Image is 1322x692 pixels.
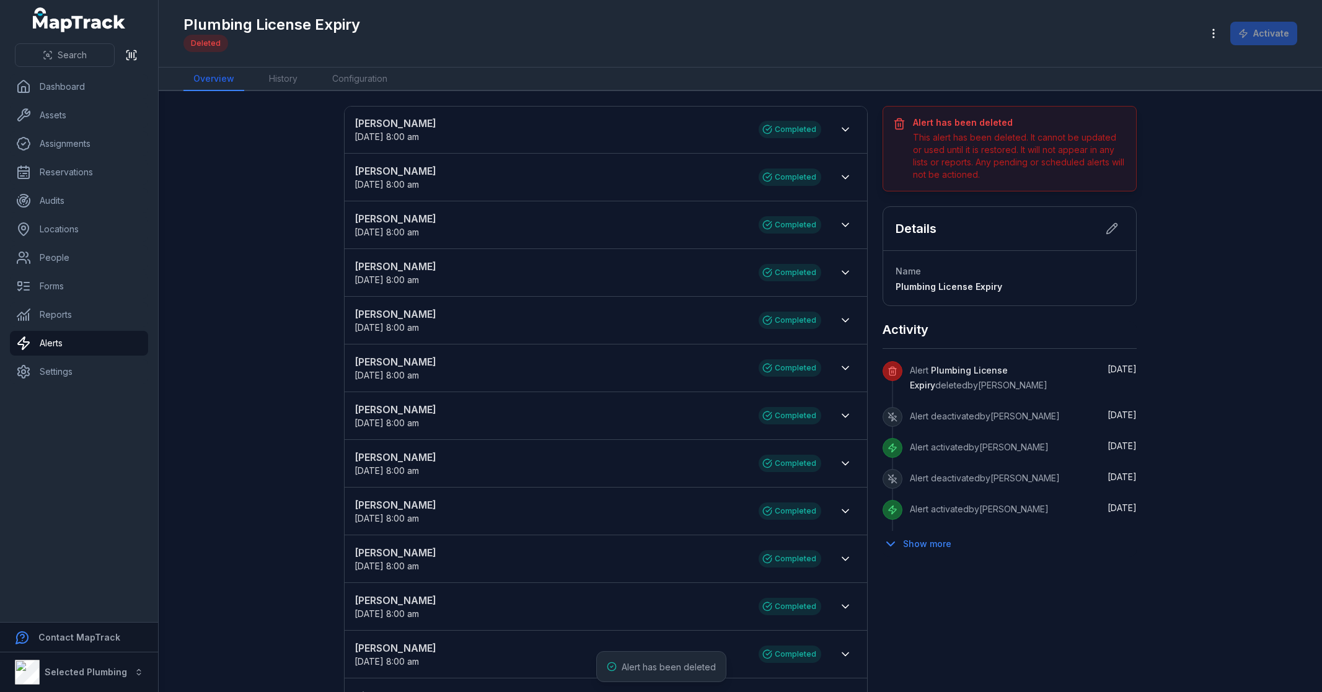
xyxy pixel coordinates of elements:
strong: [PERSON_NAME] [355,402,746,417]
span: Alert deactivated by [PERSON_NAME] [910,473,1060,483]
strong: [PERSON_NAME] [355,259,746,274]
div: Completed [759,169,821,186]
div: Completed [759,312,821,329]
span: Alert deactivated by [PERSON_NAME] [910,411,1060,421]
strong: [PERSON_NAME] [355,164,746,178]
strong: [PERSON_NAME] [355,307,746,322]
strong: [PERSON_NAME] [355,450,746,465]
span: Plumbing License Expiry [896,281,1002,292]
div: Completed [759,121,821,138]
div: Completed [759,359,821,377]
strong: [PERSON_NAME] [355,116,746,131]
a: History [259,68,307,91]
a: [PERSON_NAME][DATE] 8:00 am [355,307,746,334]
span: [DATE] [1108,502,1137,513]
strong: [PERSON_NAME] [355,354,746,369]
h2: Details [896,220,936,237]
span: [DATE] 8:00 am [355,179,419,190]
time: 8/18/2025, 1:19:12 PM [1108,364,1137,374]
div: Completed [759,646,821,663]
div: Completed [759,550,821,567]
time: 5/5/2025, 8:00:00 AM [355,227,419,237]
a: Assignments [10,131,148,156]
div: Deleted [183,35,228,52]
div: Completed [759,455,821,472]
span: [DATE] 8:00 am [355,322,419,333]
a: [PERSON_NAME][DATE] 8:00 am [355,593,746,620]
a: [PERSON_NAME][DATE] 8:00 am [355,259,746,286]
div: Completed [759,407,821,424]
span: [DATE] 8:00 am [355,608,419,619]
time: 4/14/2025, 8:00:00 AM [355,561,419,571]
span: [DATE] 8:00 am [355,561,419,571]
time: 4/14/2025, 8:00:00 AM [355,418,419,428]
time: 8/18/2025, 1:19:09 PM [1108,410,1137,420]
strong: [PERSON_NAME] [355,211,746,226]
span: [DATE] 8:00 am [355,274,419,285]
span: Plumbing License Expiry [910,365,1008,390]
button: Show more [883,531,959,557]
time: 4/7/2025, 8:30:50 AM [1108,502,1137,513]
a: People [10,245,148,270]
span: Name [896,266,921,276]
a: Settings [10,359,148,384]
a: Reservations [10,160,148,185]
span: Alert activated by [PERSON_NAME] [910,504,1049,514]
h3: Alert has been deleted [913,116,1127,129]
span: [DATE] 8:00 am [355,656,419,667]
a: [PERSON_NAME][DATE] 8:00 am [355,164,746,191]
a: Forms [10,274,148,299]
strong: [PERSON_NAME] [355,497,746,512]
div: Completed [759,264,821,281]
a: Locations [10,217,148,242]
div: This alert has been deleted. It cannot be updated or used until it is restored. It will not appea... [913,131,1127,181]
span: Alert has been deleted [622,662,716,672]
span: [DATE] [1108,440,1137,451]
h1: Plumbing License Expiry [183,15,360,35]
h2: Activity [883,321,928,338]
span: [DATE] [1108,364,1137,374]
time: 4/7/2025, 8:00:00 AM [355,656,419,667]
a: MapTrack [33,7,126,32]
span: [DATE] 8:00 am [355,131,419,142]
span: Alert activated by [PERSON_NAME] [910,442,1049,452]
a: [PERSON_NAME][DATE] 8:00 am [355,211,746,239]
time: 4/14/2025, 8:00:00 AM [355,513,419,523]
a: Reports [10,302,148,327]
a: [PERSON_NAME][DATE] 8:00 am [355,641,746,668]
strong: Contact MapTrack [38,632,120,642]
a: [PERSON_NAME][DATE] 8:00 am [355,450,746,477]
strong: Selected Plumbing [45,667,127,677]
a: [PERSON_NAME][DATE] 8:00 am [355,354,746,382]
span: [DATE] 8:00 am [355,418,419,428]
time: 4/8/2025, 8:48:28 AM [1108,471,1137,482]
span: [DATE] 8:00 am [355,513,419,523]
time: 4/14/2025, 8:00:00 AM [355,608,419,619]
span: [DATE] 8:00 am [355,227,419,237]
a: Overview [183,68,244,91]
time: 4/8/2025, 8:48:38 AM [1108,440,1137,451]
a: Alerts [10,331,148,356]
span: [DATE] 8:00 am [355,370,419,380]
div: Completed [759,216,821,234]
a: [PERSON_NAME][DATE] 8:00 am [355,402,746,429]
span: Alert deleted by [PERSON_NAME] [910,365,1047,390]
a: Audits [10,188,148,213]
a: [PERSON_NAME][DATE] 8:00 am [355,545,746,572]
time: 4/14/2025, 8:00:00 AM [355,370,419,380]
strong: [PERSON_NAME] [355,593,746,608]
span: [DATE] [1108,471,1137,482]
button: Search [15,43,115,67]
strong: [PERSON_NAME] [355,641,746,655]
strong: [PERSON_NAME] [355,545,746,560]
a: Dashboard [10,74,148,99]
a: [PERSON_NAME][DATE] 8:00 am [355,497,746,525]
time: 4/14/2025, 8:00:00 AM [355,465,419,476]
time: 8/4/2025, 8:00:00 AM [355,131,419,142]
a: [PERSON_NAME][DATE] 8:00 am [355,116,746,143]
span: [DATE] 8:00 am [355,465,419,476]
span: [DATE] [1108,410,1137,420]
time: 4/14/2025, 8:00:00 AM [355,322,419,333]
time: 8/4/2025, 8:00:00 AM [355,179,419,190]
span: Search [58,49,87,61]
